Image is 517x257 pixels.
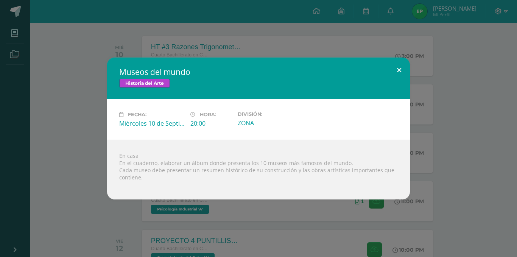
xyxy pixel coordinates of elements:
div: ZONA [238,119,303,127]
span: Fecha: [128,112,146,117]
span: Hora: [200,112,216,117]
label: División: [238,111,303,117]
div: En casa En el cuaderno, elaborar un álbum donde presenta los 10 museos más famosos del mundo. Cad... [107,140,410,199]
button: Close (Esc) [388,58,410,83]
h2: Museos del mundo [119,67,398,77]
div: Miércoles 10 de Septiembre [119,119,184,128]
div: 20:00 [190,119,232,128]
span: Historia del Arte [119,79,170,88]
